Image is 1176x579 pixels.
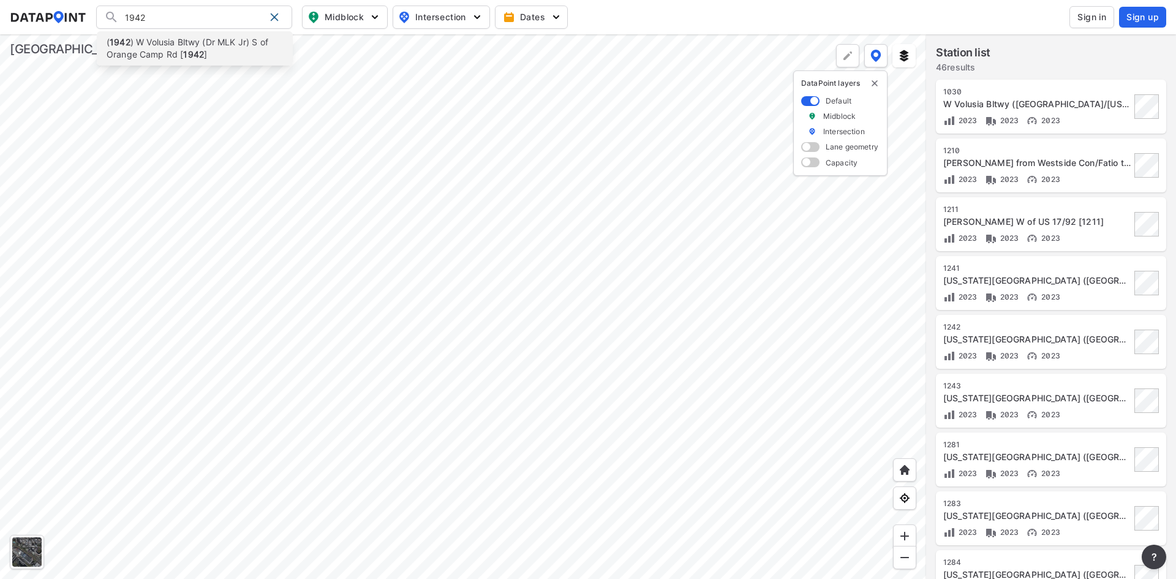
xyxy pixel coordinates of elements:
[1026,115,1038,127] img: Vehicle speed
[836,44,859,67] div: Polygon tool
[550,11,562,23] img: 5YPKRKmlfpI5mqlR8AD95paCi+0kK1fRFDJSaMmawlwaeJcJwk9O2fotCW5ve9gAAAAASUVORK5CYII=
[898,50,910,62] img: layers.ee07997e.svg
[943,526,956,539] img: Volume count
[943,381,1131,391] div: 1243
[1026,291,1038,303] img: Vehicle speed
[870,78,880,88] button: delete
[985,115,997,127] img: Vehicle class
[899,551,911,564] img: MAAAAAElFTkSuQmCC
[943,232,956,244] img: Volume count
[985,526,997,539] img: Vehicle class
[1026,409,1038,421] img: Vehicle speed
[503,11,515,23] img: calendar-gold.39a51dde.svg
[397,10,412,25] img: map_pin_int.54838e6b.svg
[10,40,255,58] div: [GEOGRAPHIC_DATA] [GEOGRAPHIC_DATA]
[1038,175,1060,184] span: 2023
[1038,233,1060,243] span: 2023
[997,116,1019,125] span: 2023
[110,37,130,47] strong: 1942
[864,44,888,67] button: DataPoint layers
[943,392,1131,404] div: Minnesota Ave (Orange City) W of SR 472 [1243]
[936,44,990,61] label: Station list
[943,440,1131,450] div: 1281
[1026,350,1038,362] img: Vehicle speed
[1026,526,1038,539] img: Vehicle speed
[943,499,1131,509] div: 1283
[943,205,1131,214] div: 1211
[985,409,997,421] img: Vehicle class
[1026,173,1038,186] img: Vehicle speed
[1038,410,1060,419] span: 2023
[306,10,321,25] img: map_pin_mid.602f9df1.svg
[808,126,816,137] img: marker_Intersection.6861001b.svg
[943,467,956,480] img: Volume count
[997,233,1019,243] span: 2023
[956,292,978,301] span: 2023
[997,410,1019,419] span: 2023
[943,216,1131,228] div: McGregor Rd W of US 17/92 [1211]
[1038,292,1060,301] span: 2023
[956,175,978,184] span: 2023
[956,116,978,125] span: 2023
[1142,545,1166,569] button: more
[842,50,854,62] img: +Dz8AAAAASUVORK5CYII=
[943,173,956,186] img: Volume count
[826,142,878,152] label: Lane geometry
[1077,11,1106,23] span: Sign in
[1069,6,1114,28] button: Sign in
[956,351,978,360] span: 2023
[943,350,956,362] img: Volume count
[985,173,997,186] img: Vehicle class
[1026,467,1038,480] img: Vehicle speed
[956,469,978,478] span: 2023
[943,115,956,127] img: Volume count
[985,467,997,480] img: Vehicle class
[1117,7,1166,28] a: Sign up
[1067,6,1117,28] a: Sign in
[505,11,560,23] span: Dates
[899,464,911,476] img: +XpAUvaXAN7GudzAAAAAElFTkSuQmCC
[943,409,956,421] img: Volume count
[997,528,1019,537] span: 2023
[956,528,978,537] span: 2023
[826,157,858,168] label: Capacity
[1038,116,1060,125] span: 2023
[985,350,997,362] img: Vehicle class
[997,175,1019,184] span: 2023
[1149,550,1159,564] span: ?
[471,11,483,23] img: 5YPKRKmlfpI5mqlR8AD95paCi+0kK1fRFDJSaMmawlwaeJcJwk9O2fotCW5ve9gAAAAASUVORK5CYII=
[943,157,1131,169] div: McGregor Rd from Westside Con/Fatio to Spring Garden Ave [1210]
[956,233,978,243] span: 2023
[943,87,1131,97] div: 1030
[943,558,1131,567] div: 1284
[823,111,856,121] label: Midblock
[97,31,293,66] li: ( ) W Volusia Bltwy (Dr MLK Jr) S of Orange Camp Rd [ ]
[369,11,381,23] img: 5YPKRKmlfpI5mqlR8AD95paCi+0kK1fRFDJSaMmawlwaeJcJwk9O2fotCW5ve9gAAAAASUVORK5CYII=
[893,458,916,482] div: Home
[943,510,1131,522] div: New York Ave (Orange City) W of Carpenter Ave [1283]
[943,291,956,303] img: Volume count
[870,78,880,88] img: close-external-leyer.3061a1c7.svg
[892,44,916,67] button: External layers
[1038,351,1060,360] span: 2023
[1126,11,1159,23] span: Sign up
[1038,469,1060,478] span: 2023
[393,6,490,29] button: Intersection
[265,7,284,27] div: Clear search
[808,111,816,121] img: marker_Midblock.5ba75e30.svg
[10,11,86,23] img: dataPointLogo.9353c09d.svg
[943,146,1131,156] div: 1210
[943,263,1131,273] div: 1241
[183,49,204,59] strong: 1942
[936,61,990,74] label: 46 results
[899,492,911,504] img: zeq5HYn9AnE9l6UmnFLPAAAAAElFTkSuQmCC
[943,451,1131,463] div: New York Ave (Orange City) W of Sparkman Ave [1281]
[956,410,978,419] span: 2023
[10,535,44,569] div: Toggle basemap
[823,126,865,137] label: Intersection
[1038,528,1060,537] span: 2023
[997,469,1019,478] span: 2023
[826,96,851,106] label: Default
[307,10,380,25] span: Midblock
[997,292,1019,301] span: 2023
